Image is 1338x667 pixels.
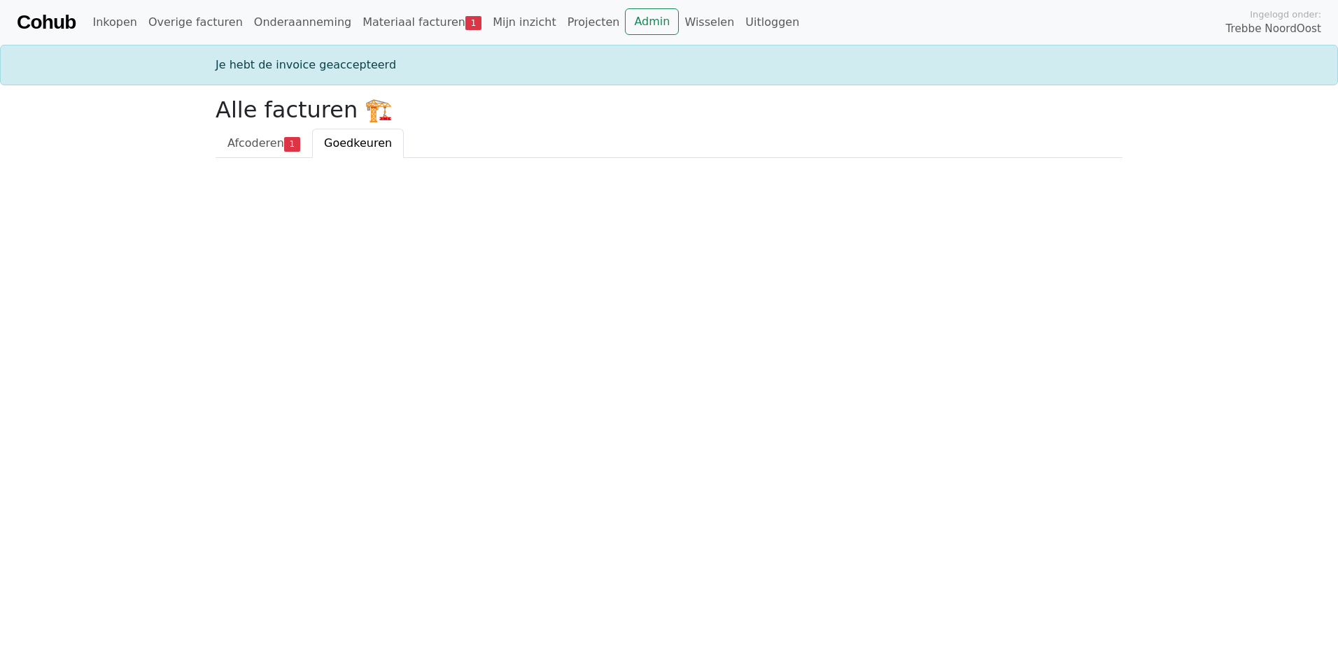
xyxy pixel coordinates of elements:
[357,8,487,36] a: Materiaal facturen1
[1250,8,1321,21] span: Ingelogd onder:
[1226,21,1321,37] span: Trebbe NoordOost
[465,16,481,30] span: 1
[679,8,740,36] a: Wisselen
[207,57,1131,73] div: Je hebt de invoice geaccepteerd
[143,8,248,36] a: Overige facturen
[740,8,805,36] a: Uitloggen
[487,8,562,36] a: Mijn inzicht
[562,8,626,36] a: Projecten
[324,136,392,150] span: Goedkeuren
[284,137,300,151] span: 1
[248,8,357,36] a: Onderaanneming
[216,96,1122,123] h2: Alle facturen 🏗️
[17,6,76,39] a: Cohub
[625,8,679,35] a: Admin
[312,129,404,158] a: Goedkeuren
[227,136,284,150] span: Afcoderen
[87,8,142,36] a: Inkopen
[216,129,312,158] a: Afcoderen1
